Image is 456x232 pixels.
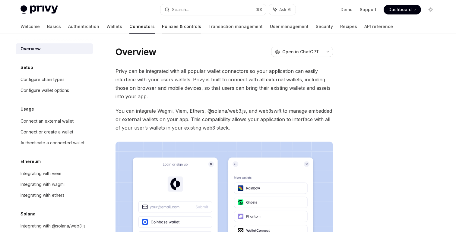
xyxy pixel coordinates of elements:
div: Integrating with viem [21,170,61,177]
a: Support [360,7,376,13]
a: Connectors [129,19,155,34]
div: Authenticate a connected wallet [21,139,84,146]
span: Privy can be integrated with all popular wallet connectors so your application can easily interfa... [116,67,333,101]
div: Integrating with wagmi [21,181,65,188]
h5: Usage [21,105,34,113]
div: Connect an external wallet [21,118,74,125]
h5: Ethereum [21,158,41,165]
div: Configure chain types [21,76,65,83]
h5: Setup [21,64,33,71]
span: Dashboard [388,7,412,13]
a: Integrating with viem [16,168,93,179]
button: Ask AI [269,4,296,15]
a: Connect an external wallet [16,116,93,127]
a: Integrating with wagmi [16,179,93,190]
div: Overview [21,45,41,52]
span: You can integrate Wagmi, Viem, Ethers, @solana/web3.js, and web3swift to manage embedded or exter... [116,107,333,132]
a: Authentication [68,19,99,34]
a: Overview [16,43,93,54]
span: ⌘ K [256,7,262,12]
button: Search...⌘K [160,4,266,15]
a: Policies & controls [162,19,201,34]
div: Search... [172,6,189,13]
h5: Solana [21,210,36,218]
a: Security [316,19,333,34]
a: User management [270,19,309,34]
span: Open in ChatGPT [282,49,319,55]
div: Integrating with ethers [21,192,65,199]
div: Connect or create a wallet [21,128,73,136]
div: Integrating with @solana/web3.js [21,222,86,230]
a: Integrating with @solana/web3.js [16,221,93,231]
a: Dashboard [384,5,421,14]
a: Configure chain types [16,74,93,85]
a: API reference [364,19,393,34]
a: Welcome [21,19,40,34]
a: Wallets [106,19,122,34]
a: Demo [340,7,353,13]
img: light logo [21,5,58,14]
a: Integrating with ethers [16,190,93,201]
button: Open in ChatGPT [271,47,323,57]
h1: Overview [116,46,156,57]
button: Toggle dark mode [426,5,435,14]
a: Recipes [340,19,357,34]
a: Configure wallet options [16,85,93,96]
a: Authenticate a connected wallet [16,137,93,148]
span: Ask AI [279,7,291,13]
a: Transaction management [208,19,263,34]
div: Configure wallet options [21,87,69,94]
a: Connect or create a wallet [16,127,93,137]
a: Basics [47,19,61,34]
